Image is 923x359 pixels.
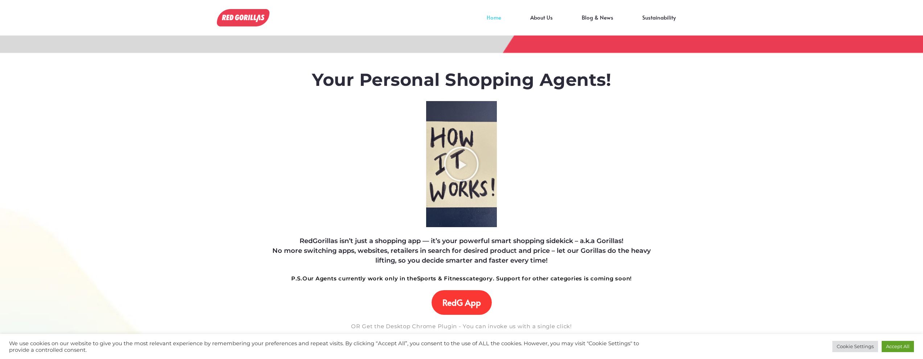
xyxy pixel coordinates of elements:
[291,275,632,282] strong: Our Agents currently work only in the category. Support for other categories is coming soon!
[567,17,628,28] a: Blog & News
[264,322,659,331] h5: OR Get the Desktop Chrome Plugin - You can invoke us with a single click!
[264,70,659,91] h1: Your Personal Shopping Agents!
[882,341,914,352] a: Accept All
[628,17,690,28] a: Sustainability
[443,146,479,182] div: Play Video about RedGorillas How it Works
[417,275,466,282] strong: Sports & Fitness
[264,236,659,266] h4: RedGorillas isn’t just a shopping app — it’s your powerful smart shopping sidekick – a.k.a Gorill...
[432,290,492,315] a: RedG App
[472,17,516,28] a: Home
[217,9,269,26] img: RedGorillas Shopping App!
[516,17,567,28] a: About Us
[291,275,302,282] strong: P.S.
[832,341,878,352] a: Cookie Settings
[442,297,481,308] span: RedG App
[9,340,643,353] div: We use cookies on our website to give you the most relevant experience by remembering your prefer...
